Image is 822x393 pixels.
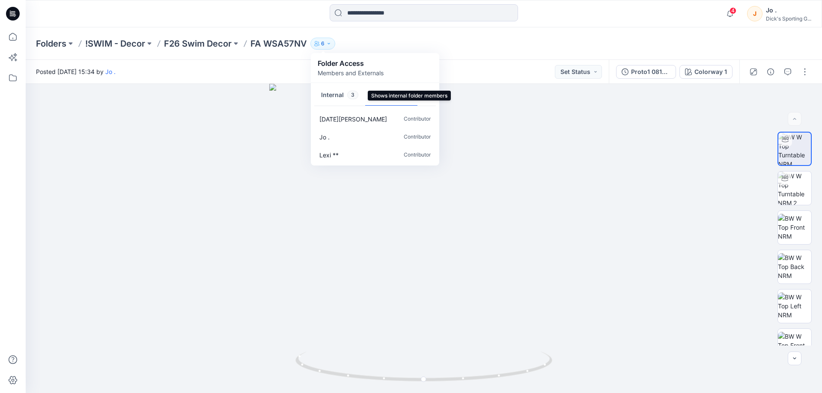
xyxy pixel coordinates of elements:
div: Dick's Sporting G... [766,15,811,22]
button: 6 [310,38,335,50]
div: Colorway 1 [694,67,727,77]
a: [DATE][PERSON_NAME]Contributor [313,110,438,128]
button: Details [764,65,777,79]
a: Jo . [105,68,116,75]
a: F26 Swim Decor [164,38,232,50]
span: 3 [399,91,411,99]
button: Proto1 081325 [616,65,676,79]
div: J [747,6,762,21]
p: Folder Access [318,58,384,68]
a: !SWIM - Decor [85,38,145,50]
img: BW W Top Back NRM [778,253,811,280]
p: Lucia Zhang [319,115,387,124]
img: BW W Top Turntable NRM 2 [778,171,811,205]
img: BW W Top Turntable NRM [778,133,811,165]
a: Jo .Contributor [313,128,438,146]
button: Colorway 1 [679,65,733,79]
p: Members and Externals [318,68,384,77]
img: BW W Top Left NRM [778,293,811,319]
p: FA WSA57NV [250,38,307,50]
p: Jo . [319,133,330,142]
span: 4 [730,7,736,14]
p: 6 [321,39,325,48]
p: Contributor [404,133,431,142]
button: Internal [314,85,365,106]
a: Lexi **Contributor [313,146,438,164]
p: Contributor [404,151,431,160]
span: 3 [347,91,358,99]
div: Proto1 081325 [631,67,670,77]
div: Jo . [766,5,811,15]
span: Posted [DATE] 15:34 by [36,67,116,76]
img: BW W Top Front NRM [778,214,811,241]
img: BW W Top Front Chest NRM [778,332,811,359]
button: External [365,85,417,106]
p: Contributor [404,115,431,124]
a: Folders [36,38,66,50]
